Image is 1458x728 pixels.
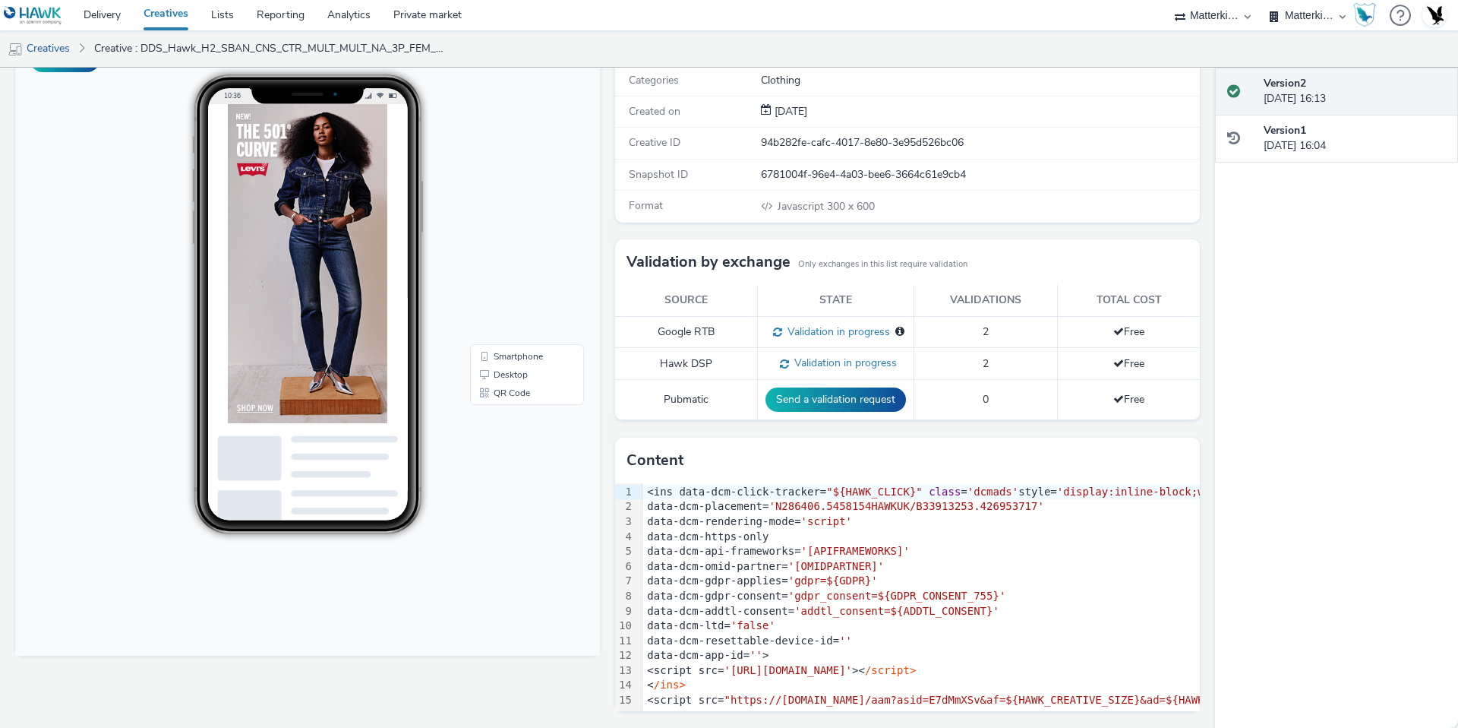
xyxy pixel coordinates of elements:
span: 2 [983,324,989,339]
h3: Content [626,449,683,472]
span: 'addtl_consent=${ADDTL_CONSENT}' [794,605,999,617]
span: Free [1113,392,1144,407]
strong: Version 1 [1264,123,1306,138]
div: 7 [615,574,634,589]
span: '' [839,635,852,647]
a: Creative : DDS_Hawk_H2_SBAN_CNS_CTR_MULT_MULT_NA_3P_FEM_A18-34_PRE_DV36_CPM_SSD_300x600_NA_DPST_3... [87,30,451,67]
div: Creation 29 August 2025, 16:04 [772,104,807,119]
span: Format [629,198,663,213]
span: Free [1113,324,1144,339]
span: 'gdpr_consent=${GDPR_CONSENT_755}' [788,590,1006,602]
td: Pubmatic [615,380,758,420]
span: Desktop [478,337,513,347]
span: Snapshot ID [629,167,688,182]
span: 2 [983,356,989,371]
span: 'display:inline-block;width:300px;height:600px' [1057,486,1358,498]
span: 300 x 600 [776,199,875,214]
span: Categories [629,73,679,87]
div: 10 [615,619,634,634]
span: class [929,486,961,498]
small: Only exchanges in this list require validation [798,258,967,271]
div: 8 [615,589,634,604]
span: [DATE] [772,104,807,119]
span: /script> [865,664,916,676]
div: 14 [615,678,634,693]
span: 'dcmads' [967,486,1018,498]
span: '[OMIDPARTNER]' [788,560,884,572]
span: 0 [983,392,989,407]
td: Hawk DSP [615,348,758,380]
div: [DATE] 16:04 [1264,123,1446,154]
div: 9 [615,604,634,619]
div: 12 [615,648,634,663]
span: 'N286406.5458154HAWKUK/B33913253.426953717' [768,500,1043,512]
img: mobile [8,42,23,57]
img: Hawk Academy [1353,3,1376,27]
td: Google RTB [615,316,758,348]
span: Validation in progress [782,324,890,339]
div: 3 [615,514,634,530]
div: 94b282fe-cafc-4017-8e80-3e95d526bc06 [761,135,1198,150]
span: QR Code [478,356,515,365]
h3: Validation by exchange [626,251,791,274]
span: '' [750,649,762,661]
div: 1 [615,485,634,500]
div: Clothing [761,73,1198,88]
img: Account UK [1423,4,1446,27]
span: Free [1113,356,1144,371]
strong: Version 2 [1264,76,1306,90]
span: 'gdpr=${GDPR}' [788,574,878,587]
li: Smartphone [458,315,566,333]
div: 2 [615,499,634,514]
div: [DATE] 16:13 [1264,76,1446,107]
li: QR Code [458,351,566,369]
th: Validations [914,285,1058,316]
div: 6781004f-96e4-4a03-bee6-3664c61e9cb4 [761,167,1198,182]
div: 5 [615,544,634,559]
div: 15 [615,693,634,708]
th: Source [615,285,758,316]
div: 11 [615,634,634,649]
span: Creative ID [629,135,680,150]
a: Hawk Academy [1353,3,1382,27]
span: Javascript [778,199,827,214]
span: '[APIFRAMEWORKS]' [801,545,910,557]
li: Desktop [458,333,566,351]
div: 6 [615,559,634,574]
span: Smartphone [478,319,528,328]
span: '[URL][DOMAIN_NAME]' [724,664,852,676]
th: State [758,285,914,316]
span: 10:36 [209,59,226,67]
span: /ins> [654,679,686,691]
span: Created on [629,104,680,119]
span: Validation in progress [789,356,897,370]
img: undefined Logo [4,6,62,25]
th: Total cost [1058,285,1200,316]
span: 'false' [731,619,775,631]
div: 4 [615,530,634,545]
span: 'script' [801,515,852,527]
span: "${HAWK_CLICK}" [826,486,922,498]
div: 13 [615,663,634,679]
button: Send a validation request [765,388,906,412]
